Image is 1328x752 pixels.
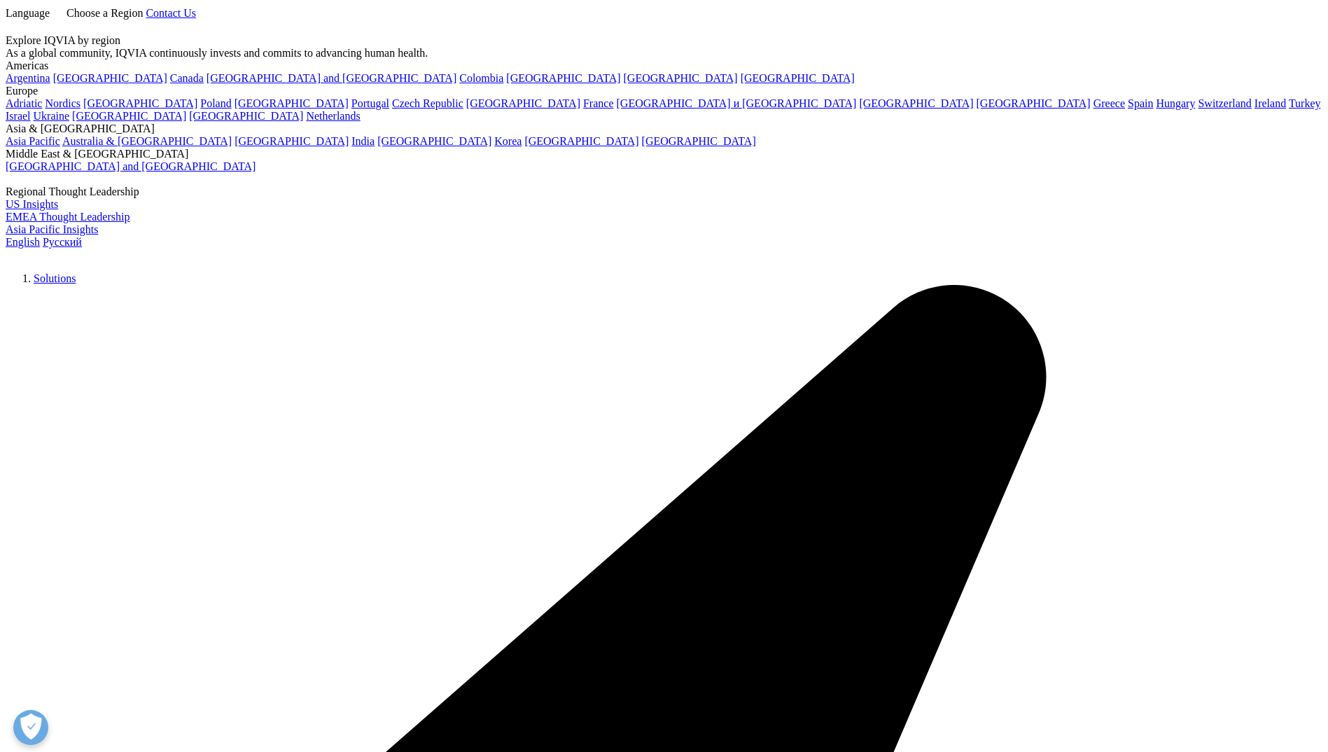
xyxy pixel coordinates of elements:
span: Choose a Region [67,7,143,19]
a: Hungary [1156,97,1195,109]
a: [GEOGRAPHIC_DATA] [506,72,620,84]
a: [GEOGRAPHIC_DATA] and [GEOGRAPHIC_DATA] [207,72,456,84]
a: Korea [494,135,522,147]
div: Explore IQVIA by region [6,34,1322,47]
button: Открыть настройки [13,710,48,745]
a: [GEOGRAPHIC_DATA] [624,72,738,84]
a: Canada [170,72,204,84]
a: [GEOGRAPHIC_DATA] [235,97,349,109]
div: Europe [6,85,1322,97]
a: Ireland [1254,97,1286,109]
a: India [351,135,375,147]
a: English [6,236,40,248]
a: [GEOGRAPHIC_DATA] [466,97,580,109]
a: Switzerland [1198,97,1251,109]
div: As a global community, IQVIA continuously invests and commits to advancing human health. [6,47,1322,60]
a: Colombia [459,72,503,84]
a: [GEOGRAPHIC_DATA] и [GEOGRAPHIC_DATA] [617,97,857,109]
a: Czech Republic [392,97,463,109]
a: [GEOGRAPHIC_DATA] [189,110,303,122]
a: [GEOGRAPHIC_DATA] [977,97,1091,109]
a: France [583,97,614,109]
a: Australia & [GEOGRAPHIC_DATA] [62,135,232,147]
a: [GEOGRAPHIC_DATA] and [GEOGRAPHIC_DATA] [6,160,256,172]
a: Nordics [45,97,81,109]
a: Argentina [6,72,50,84]
div: Middle East & [GEOGRAPHIC_DATA] [6,148,1322,160]
a: Solutions [34,272,76,284]
a: [GEOGRAPHIC_DATA] [377,135,491,147]
a: Portugal [351,97,389,109]
a: Poland [200,97,231,109]
a: US Insights [6,198,58,210]
a: [GEOGRAPHIC_DATA] [235,135,349,147]
a: Adriatic [6,97,42,109]
a: [GEOGRAPHIC_DATA] [524,135,638,147]
a: Ukraine [34,110,70,122]
a: Turkey [1289,97,1321,109]
div: Americas [6,60,1322,72]
a: Asia Pacific [6,135,60,147]
a: [GEOGRAPHIC_DATA] [53,72,167,84]
div: Regional Thought Leadership [6,186,1322,198]
a: [GEOGRAPHIC_DATA] [859,97,973,109]
a: EMEA Thought Leadership [6,211,130,223]
a: Asia Pacific Insights [6,223,98,235]
a: Israel [6,110,31,122]
div: Asia & [GEOGRAPHIC_DATA] [6,123,1322,135]
a: Spain [1128,97,1153,109]
a: Русский [43,236,82,248]
a: [GEOGRAPHIC_DATA] [741,72,855,84]
a: Greece [1093,97,1125,109]
a: [GEOGRAPHIC_DATA] [83,97,197,109]
span: Language [6,7,50,19]
a: Contact Us [146,7,196,19]
a: [GEOGRAPHIC_DATA] [642,135,756,147]
a: Netherlands [306,110,360,122]
a: [GEOGRAPHIC_DATA] [72,110,186,122]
